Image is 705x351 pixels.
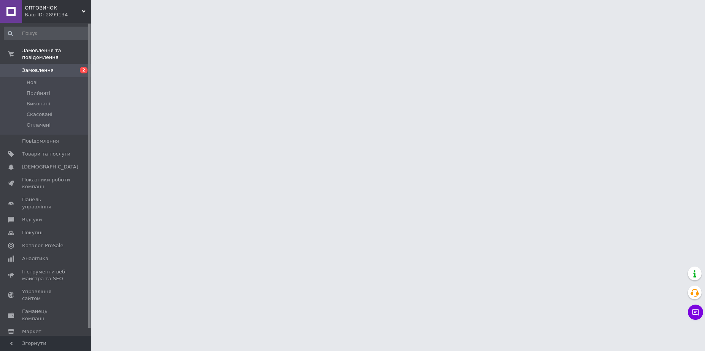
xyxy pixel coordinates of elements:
span: Гаманець компанії [22,308,70,322]
span: Нові [27,79,38,86]
span: Інструменти веб-майстра та SEO [22,268,70,282]
span: Відгуки [22,216,42,223]
button: Чат з покупцем [688,305,703,320]
span: Повідомлення [22,138,59,145]
input: Пошук [4,27,90,40]
span: Замовлення [22,67,54,74]
span: Виконані [27,100,50,107]
span: Панель управління [22,196,70,210]
span: Покупці [22,229,43,236]
span: Замовлення та повідомлення [22,47,91,61]
span: Каталог ProSale [22,242,63,249]
span: Прийняті [27,90,50,97]
span: Скасовані [27,111,53,118]
span: Оплачені [27,122,51,129]
span: Маркет [22,328,41,335]
span: Показники роботи компанії [22,176,70,190]
span: 2 [80,67,88,73]
div: Ваш ID: 2899134 [25,11,91,18]
span: Управління сайтом [22,288,70,302]
span: Товари та послуги [22,151,70,157]
span: ОПТОВИЧОК [25,5,82,11]
span: Аналітика [22,255,48,262]
span: [DEMOGRAPHIC_DATA] [22,164,78,170]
